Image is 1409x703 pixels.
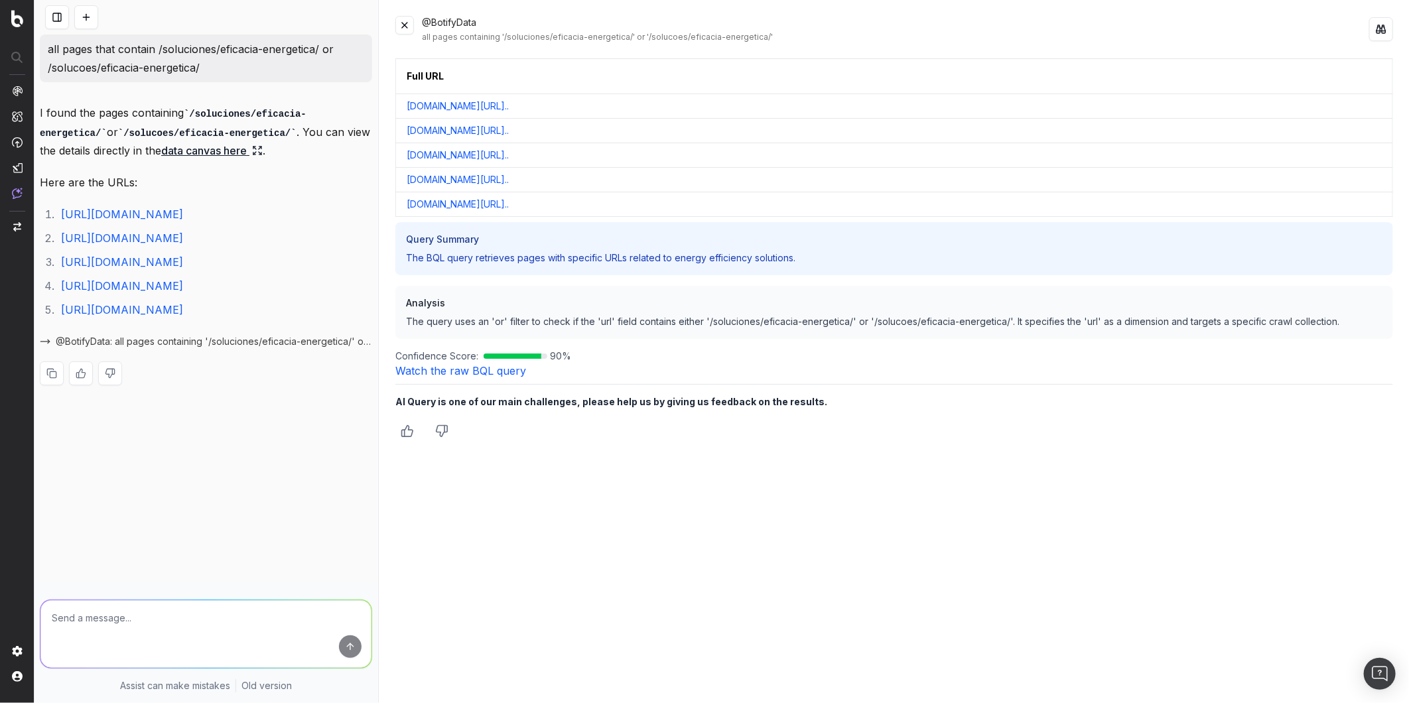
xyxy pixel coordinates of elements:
[395,396,827,407] b: AI Query is one of our main challenges, please help us by giving us feedback on the results.
[406,233,1382,246] h3: Query Summary
[161,141,263,160] a: data canvas here
[407,173,509,186] a: [DOMAIN_NAME][URL]..
[61,303,183,316] a: [URL][DOMAIN_NAME]
[422,32,1369,42] div: all pages containing '/soluciones/eficacia-energetica/' or '/solucoes/eficacia-energetica/'
[120,679,230,692] p: Assist can make mistakes
[61,279,183,292] a: [URL][DOMAIN_NAME]
[12,646,23,657] img: Setting
[40,103,372,160] p: I found the pages containing or . You can view the details directly in the .
[61,208,183,221] a: [URL][DOMAIN_NAME]
[61,255,183,269] a: [URL][DOMAIN_NAME]
[407,99,509,113] a: [DOMAIN_NAME][URL]..
[56,335,372,348] span: @BotifyData: all pages containing '/soluciones/eficacia-energetica/' or '/solucoes/eficacia-energ...
[61,231,183,245] a: [URL][DOMAIN_NAME]
[407,124,509,137] a: [DOMAIN_NAME][URL]..
[550,350,571,363] span: 90 %
[407,149,509,162] a: [DOMAIN_NAME][URL]..
[430,419,454,443] button: Thumbs down
[406,296,1382,310] h3: Analysis
[12,86,23,96] img: Analytics
[12,162,23,173] img: Studio
[118,128,297,139] code: /solucoes/eficacia-energetica/
[407,70,444,83] div: Full URL
[395,364,526,377] a: Watch the raw BQL query
[12,111,23,122] img: Intelligence
[12,137,23,148] img: Activation
[12,188,23,199] img: Assist
[407,198,509,211] a: [DOMAIN_NAME][URL]..
[12,671,23,682] img: My account
[395,419,419,443] button: Thumbs up
[48,40,364,77] p: all pages that contain /soluciones/eficacia-energetica/ or /solucoes/eficacia-energetica/
[395,350,478,363] span: Confidence Score:
[11,10,23,27] img: Botify logo
[241,679,292,692] a: Old version
[40,109,306,139] code: /soluciones/eficacia-energetica/
[40,173,372,192] p: Here are the URLs:
[406,315,1382,328] p: The query uses an 'or' filter to check if the 'url' field contains either '/soluciones/eficacia-e...
[40,335,372,348] button: @BotifyData: all pages containing '/soluciones/eficacia-energetica/' or '/solucoes/eficacia-energ...
[1364,658,1396,690] div: Open Intercom Messenger
[13,222,21,231] img: Switch project
[422,16,1369,42] div: @BotifyData
[406,251,1382,265] p: The BQL query retrieves pages with specific URLs related to energy efficiency solutions.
